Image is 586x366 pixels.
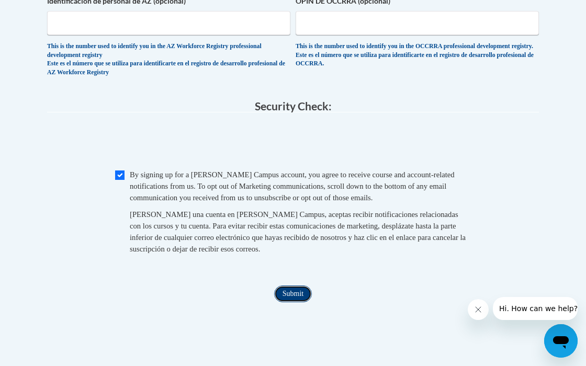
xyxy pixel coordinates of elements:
[130,210,466,253] span: [PERSON_NAME] una cuenta en [PERSON_NAME] Campus, aceptas recibir notificaciones relacionadas con...
[468,299,489,320] iframe: Close message
[493,297,578,320] iframe: Message from company
[544,324,578,358] iframe: Button to launch messaging window
[213,123,373,164] iframe: reCAPTCHA
[47,42,290,77] div: This is the number used to identify you in the AZ Workforce Registry professional development reg...
[255,99,332,112] span: Security Check:
[130,170,455,202] span: By signing up for a [PERSON_NAME] Campus account, you agree to receive course and account-related...
[296,42,539,68] div: This is the number used to identify you in the OCCRRA professional development registry. Este es ...
[274,285,312,302] input: Submit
